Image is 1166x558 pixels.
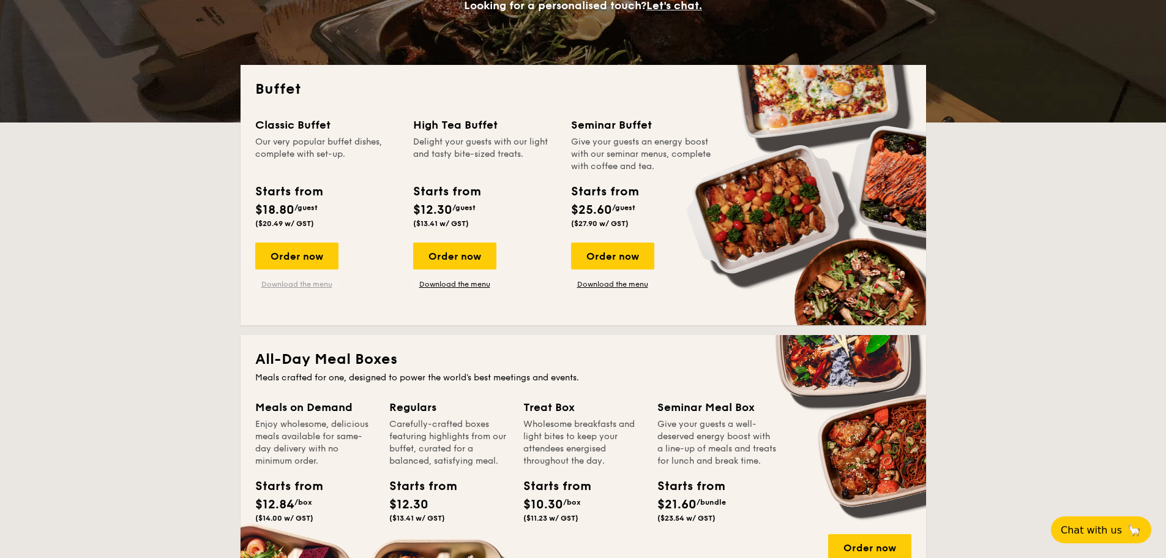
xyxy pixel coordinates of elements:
div: Meals crafted for one, designed to power the world's best meetings and events. [255,372,911,384]
h2: Buffet [255,80,911,99]
span: /box [563,498,581,507]
span: /box [294,498,312,507]
div: Our very popular buffet dishes, complete with set-up. [255,136,398,173]
div: Carefully-crafted boxes featuring highlights from our buffet, curated for a balanced, satisfying ... [389,418,509,467]
div: Regulars [389,399,509,416]
div: Starts from [657,477,712,496]
div: Order now [255,243,338,270]
span: ($27.90 w/ GST) [571,219,629,228]
span: $18.80 [255,203,294,217]
div: Delight your guests with our light and tasty bite-sized treats. [413,136,556,173]
span: $12.84 [255,497,294,512]
span: /guest [612,203,635,212]
div: Starts from [571,183,638,201]
a: Download the menu [255,279,338,289]
div: Give your guests a well-deserved energy boost with a line-up of meals and treats for lunch and br... [657,418,777,467]
div: Wholesome breakfasts and light bites to keep your attendees energised throughout the day. [523,418,643,467]
div: Starts from [255,183,322,201]
div: Seminar Meal Box [657,399,777,416]
span: 🦙 [1127,523,1142,537]
div: Treat Box [523,399,643,416]
span: $12.30 [389,497,428,512]
span: ($20.49 w/ GST) [255,219,314,228]
div: Seminar Buffet [571,116,714,134]
span: $21.60 [657,497,697,512]
span: ($13.41 w/ GST) [389,514,445,522]
span: /bundle [697,498,726,507]
div: Starts from [523,477,578,496]
span: ($11.23 w/ GST) [523,514,578,522]
a: Download the menu [571,279,654,289]
span: /guest [294,203,318,212]
div: Meals on Demand [255,399,375,416]
button: Chat with us🦙 [1051,516,1151,543]
span: $25.60 [571,203,612,217]
span: Chat with us [1061,524,1122,536]
div: Order now [413,243,496,270]
div: Starts from [389,477,444,496]
span: $12.30 [413,203,452,217]
span: ($23.54 w/ GST) [657,514,716,522]
span: $10.30 [523,497,563,512]
div: High Tea Buffet [413,116,556,134]
h2: All-Day Meal Boxes [255,350,911,369]
span: /guest [452,203,476,212]
span: ($13.41 w/ GST) [413,219,469,228]
div: Starts from [413,183,480,201]
div: Order now [571,243,654,270]
div: Classic Buffet [255,116,398,134]
span: ($14.00 w/ GST) [255,514,313,522]
div: Enjoy wholesome, delicious meals available for same-day delivery with no minimum order. [255,418,375,467]
div: Give your guests an energy boost with our seminar menus, complete with coffee and tea. [571,136,714,173]
a: Download the menu [413,279,496,289]
div: Starts from [255,477,310,496]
